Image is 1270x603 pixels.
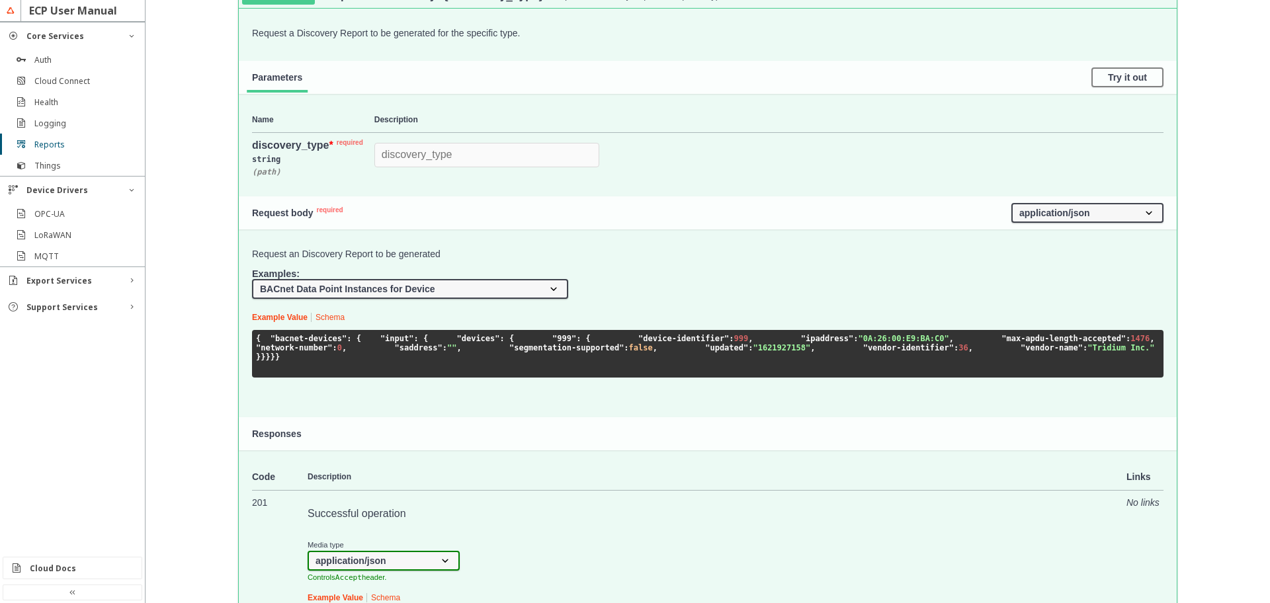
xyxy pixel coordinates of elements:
[252,28,1164,38] p: Request a Discovery Report to be generated for the specific type.
[552,334,576,343] span: "999"
[638,334,729,343] span: "device-identifier"
[653,343,657,352] span: ,
[443,343,447,352] span: :
[252,313,308,322] a: Example Value
[810,343,815,352] span: ,
[308,573,386,581] small: Controls header.
[1108,463,1164,491] td: Links
[753,343,810,352] span: "1621927158"
[624,343,628,352] span: :
[734,334,749,343] span: 999
[413,334,428,343] span: : {
[252,151,374,167] div: string
[342,343,347,352] span: ,
[500,334,515,343] span: : {
[1126,497,1160,508] i: No links
[1087,343,1154,352] span: "Tridium Inc."
[252,249,1164,259] p: Request an Discovery Report to be generated
[347,334,361,343] span: : {
[271,334,347,343] span: "bacnet-devices"
[958,343,968,352] span: 36
[748,334,753,343] span: ,
[509,343,624,352] span: "segmentation-supported"
[374,143,599,167] input: discovery_type
[1083,343,1087,352] span: :
[308,463,1108,491] td: Description
[1150,334,1154,343] span: ,
[954,343,958,352] span: :
[252,167,374,177] div: ( path )
[576,334,591,343] span: : {
[252,107,374,133] th: Name
[447,343,456,352] span: ""
[335,573,362,582] code: Accept
[968,343,973,352] span: ,
[316,313,345,322] a: Schema
[395,343,443,352] span: "saddress"
[853,334,858,343] span: :
[371,593,400,602] a: Schema
[705,343,748,352] span: "updated"
[337,343,342,352] span: 0
[456,343,461,352] span: ,
[308,541,460,549] small: Media type
[252,72,302,83] span: Parameters
[252,428,1164,439] h4: Responses
[333,343,337,352] span: :
[748,343,753,352] span: :
[252,208,1011,218] h4: Request body
[858,334,949,343] span: "0A:26:00:E9:BA:C0"
[1021,343,1083,352] span: "vendor-name"
[863,343,954,352] span: "vendor-identifier"
[252,140,366,151] div: discovery_type
[1001,334,1126,343] span: "max-apdu-length-accepted"
[801,334,853,343] span: "ipaddress"
[308,593,363,602] a: Example Value
[252,268,300,279] span: Examples:
[308,508,1108,520] p: Successful operation
[256,334,261,343] span: {
[252,463,308,491] td: Code
[629,343,653,352] span: false
[1130,334,1150,343] span: 1476
[380,334,414,343] span: "input"
[949,334,954,343] span: ,
[1126,334,1130,343] span: :
[374,107,1164,133] th: Description
[256,343,333,352] span: "network-number"
[729,334,734,343] span: :
[457,334,500,343] span: "devices"
[256,334,1203,362] code: } } } } }
[1091,67,1164,87] button: Try it out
